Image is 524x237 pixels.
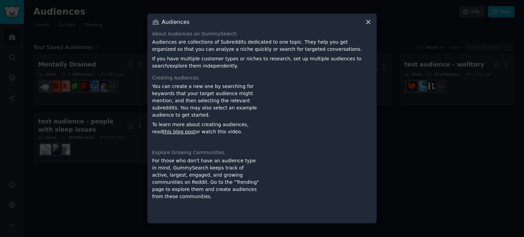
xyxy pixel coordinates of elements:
div: About Audiences on GummySearch [152,30,372,38]
div: Creating Audiences [152,74,372,82]
h3: Audiences [162,18,189,26]
p: You can create a new one by searching for keywords that your target audience might mention, and t... [152,83,260,119]
p: To learn more about creating audiences, read or watch this video. [152,121,260,135]
iframe: YouTube video player [264,83,372,144]
p: If you have multiple customer types or niches to research, set up multiple audiences to search/ex... [152,55,372,70]
a: this blog post [163,129,195,134]
p: Audiences are collections of Subreddits dedicated to one topic. They help you get organized so th... [152,39,372,53]
iframe: YouTube video player [264,157,372,219]
div: Explore Growing Communities [152,149,372,156]
div: For those who don't have an audience type in mind, GummySearch keeps track of active, largest, en... [152,157,260,219]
